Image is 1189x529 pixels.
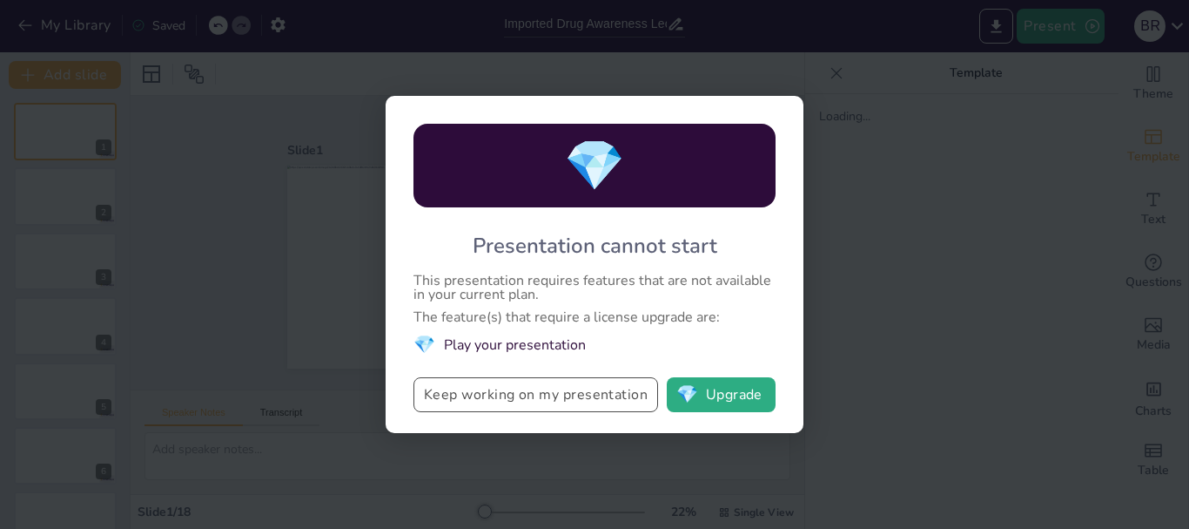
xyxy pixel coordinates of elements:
[564,132,625,200] span: diamond
[667,377,776,412] button: diamondUpgrade
[413,333,776,356] li: Play your presentation
[676,386,698,404] span: diamond
[413,310,776,324] div: The feature(s) that require a license upgrade are:
[413,274,776,302] div: This presentation requires features that are not available in your current plan.
[473,232,717,260] div: Presentation cannot start
[413,377,658,412] button: Keep working on my presentation
[413,333,435,356] span: diamond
